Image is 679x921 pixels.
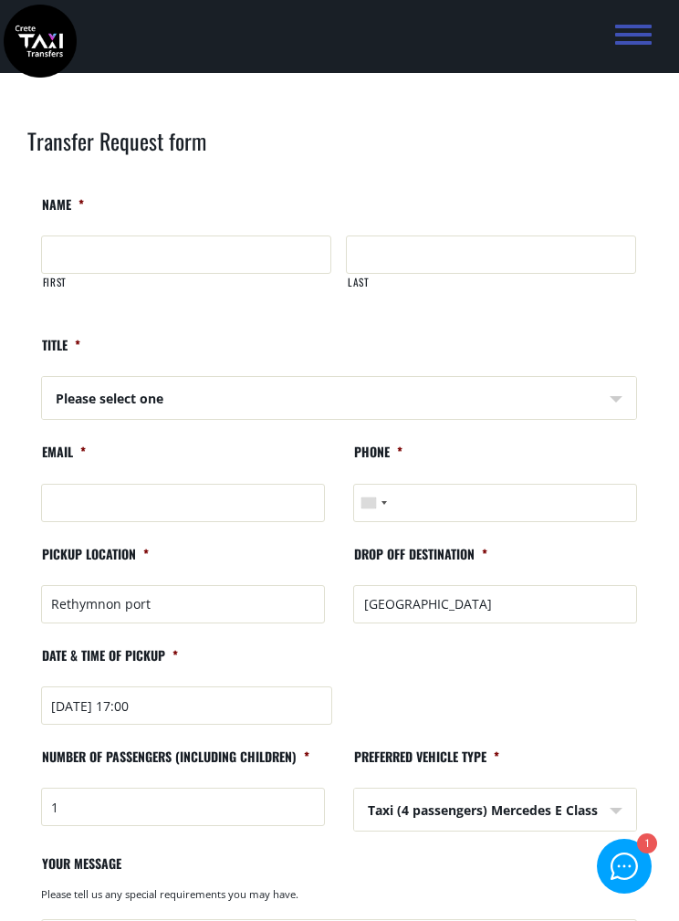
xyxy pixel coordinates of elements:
[41,444,86,476] label: Email
[41,647,178,679] label: Date & time of pickup
[27,125,652,182] h2: Transfer Request form
[41,337,80,369] label: Title
[41,196,84,228] label: Name
[41,748,309,780] label: Number of passengers (including children)
[42,275,331,305] label: First
[41,887,637,911] div: Please tell us any special requirements you may have.
[636,835,655,854] div: 1
[353,748,499,780] label: Preferred vehicle type
[347,275,636,305] label: Last
[41,546,149,578] label: Pickup location
[4,29,77,48] a: Crete Taxi Transfers | Crete Taxi Transfers search results | Crete Taxi Transfers
[4,5,77,78] img: Crete Taxi Transfers | Crete Taxi Transfers search results | Crete Taxi Transfers
[354,485,392,521] button: Selected country
[353,546,487,578] label: Drop off destination
[353,444,402,476] label: Phone
[41,855,121,887] label: Your message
